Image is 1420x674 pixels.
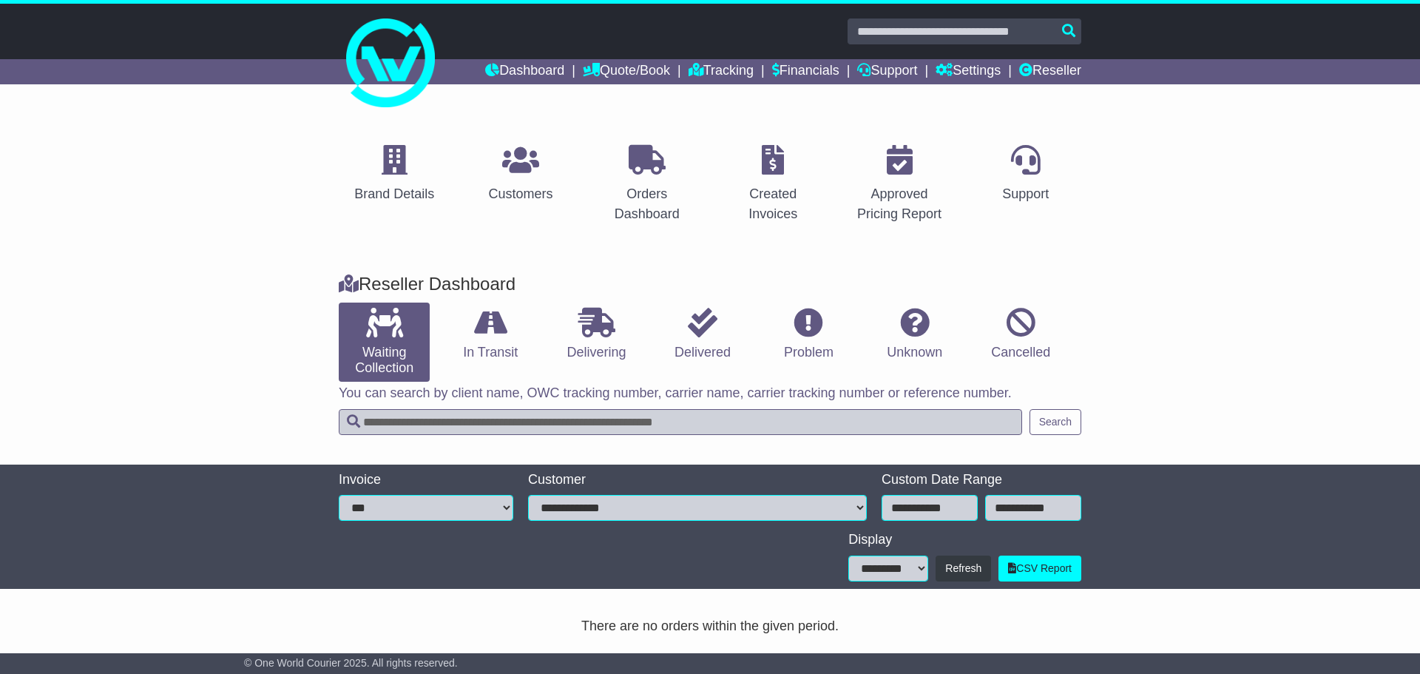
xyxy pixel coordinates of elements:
a: Orders Dashboard [591,140,703,229]
div: Support [1002,184,1049,204]
a: Created Invoices [717,140,829,229]
div: Customer [528,472,867,488]
a: Delivering [551,303,642,366]
button: Refresh [936,556,991,582]
a: Customers [479,140,562,209]
div: Brand Details [354,184,434,204]
a: Approved Pricing Report [844,140,956,229]
a: Cancelled [976,303,1066,366]
a: Unknown [869,303,960,366]
a: Problem [763,303,854,366]
a: Support [993,140,1058,209]
button: Search [1029,409,1081,435]
div: Invoice [339,472,513,488]
div: Reseller Dashboard [331,274,1089,295]
a: Support [857,59,917,84]
a: In Transit [444,303,535,366]
a: Delivered [657,303,748,366]
div: There are no orders within the given period. [339,619,1081,635]
a: Brand Details [345,140,444,209]
div: Created Invoices [727,184,819,224]
a: Tracking [689,59,754,84]
a: Reseller [1019,59,1081,84]
p: You can search by client name, OWC tracking number, carrier name, carrier tracking number or refe... [339,385,1081,402]
a: Waiting Collection [339,303,430,382]
div: Approved Pricing Report [853,184,946,224]
a: Dashboard [485,59,564,84]
span: © One World Courier 2025. All rights reserved. [244,657,458,669]
div: Custom Date Range [882,472,1081,488]
div: Display [848,532,1081,548]
a: Settings [936,59,1001,84]
a: Quote/Book [583,59,670,84]
div: Customers [488,184,552,204]
a: CSV Report [998,556,1081,582]
div: Orders Dashboard [601,184,693,224]
a: Financials [772,59,839,84]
